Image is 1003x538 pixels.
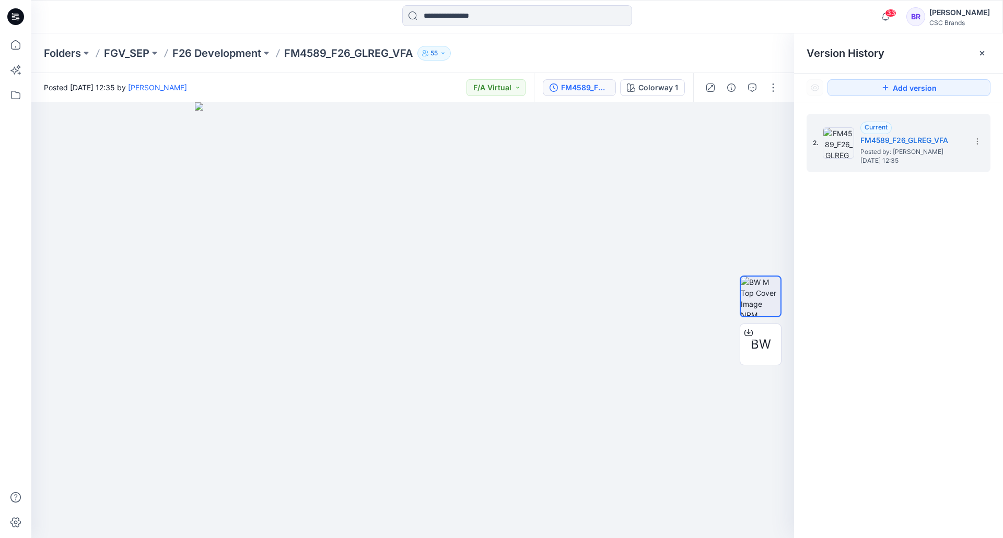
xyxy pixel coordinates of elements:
span: BW [751,335,771,354]
img: BW M Top Cover Image NRM [741,277,780,316]
img: FM4589_F26_GLREG_VFA [823,127,854,159]
div: BR [906,7,925,26]
span: Posted by: Bapu Ramachandra [860,147,965,157]
p: FM4589_F26_GLREG_VFA [284,46,413,61]
a: F26 Development [172,46,261,61]
h5: FM4589_F26_GLREG_VFA [860,134,965,147]
a: [PERSON_NAME] [128,83,187,92]
button: Show Hidden Versions [807,79,823,96]
span: 33 [885,9,896,17]
p: 55 [430,47,438,59]
button: 55 [417,46,451,61]
button: Details [723,79,740,96]
span: Version History [807,47,884,59]
span: Current [865,123,888,131]
a: Folders [44,46,81,61]
button: Close [978,49,986,57]
a: FGV_SEP [104,46,149,61]
span: [DATE] 12:35 [860,157,965,164]
button: FM4589_F26_GLREG_VFA [543,79,616,96]
div: FM4589_F26_GLREG_VFA [561,82,609,93]
div: Colorway 1 [638,82,678,93]
button: Colorway 1 [620,79,685,96]
div: [PERSON_NAME] [929,6,990,19]
span: Posted [DATE] 12:35 by [44,82,187,93]
div: CSC Brands [929,19,990,27]
span: 2. [813,138,819,148]
button: Add version [827,79,990,96]
img: eyJhbGciOiJIUzI1NiIsImtpZCI6IjAiLCJzbHQiOiJzZXMiLCJ0eXAiOiJKV1QifQ.eyJkYXRhIjp7InR5cGUiOiJzdG9yYW... [195,102,631,538]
